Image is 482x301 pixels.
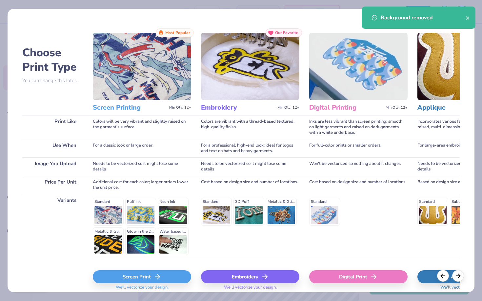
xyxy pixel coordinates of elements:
[201,103,275,112] h3: Embroidery
[221,285,279,294] span: We'll vectorize your design.
[93,33,191,100] img: Screen Printing
[22,45,83,74] h2: Choose Print Type
[201,176,299,194] div: Cost based on design size and number of locations.
[309,139,408,157] div: For full-color prints or smaller orders.
[381,14,466,22] div: Background removed
[309,176,408,194] div: Cost based on design size and number of locations.
[22,139,83,157] div: Use When
[113,285,171,294] span: We'll vectorize your design.
[201,157,299,176] div: Needs to be vectorized so it might lose some details
[169,105,191,110] span: Min Qty: 12+
[277,105,299,110] span: Min Qty: 12+
[22,176,83,194] div: Price Per Unit
[309,270,408,283] div: Digital Print
[93,103,167,112] h3: Screen Printing
[93,115,191,139] div: Colors will be very vibrant and slightly raised on the garment's surface.
[309,103,383,112] h3: Digital Printing
[93,176,191,194] div: Additional cost for each color; larger orders lower the unit price.
[386,105,408,110] span: Min Qty: 12+
[93,139,191,157] div: For a classic look or large order.
[165,30,190,35] span: Most Popular
[201,139,299,157] div: For a professional, high-end look; ideal for logos and text on hats and heavy garments.
[22,157,83,176] div: Image You Upload
[22,115,83,139] div: Print Like
[201,270,299,283] div: Embroidery
[309,115,408,139] div: Inks are less vibrant than screen printing; smooth on light garments and raised on dark garments ...
[201,115,299,139] div: Colors are vibrant with a thread-based textured, high-quality finish.
[201,33,299,100] img: Embroidery
[466,14,470,22] button: close
[22,78,83,83] p: You can change this later.
[93,270,191,283] div: Screen Print
[93,157,191,176] div: Needs to be vectorized so it might lose some details
[22,194,83,259] div: Variants
[309,157,408,176] div: Won't be vectorized so nothing about it changes
[275,30,298,35] span: Our Favorite
[309,33,408,100] img: Digital Printing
